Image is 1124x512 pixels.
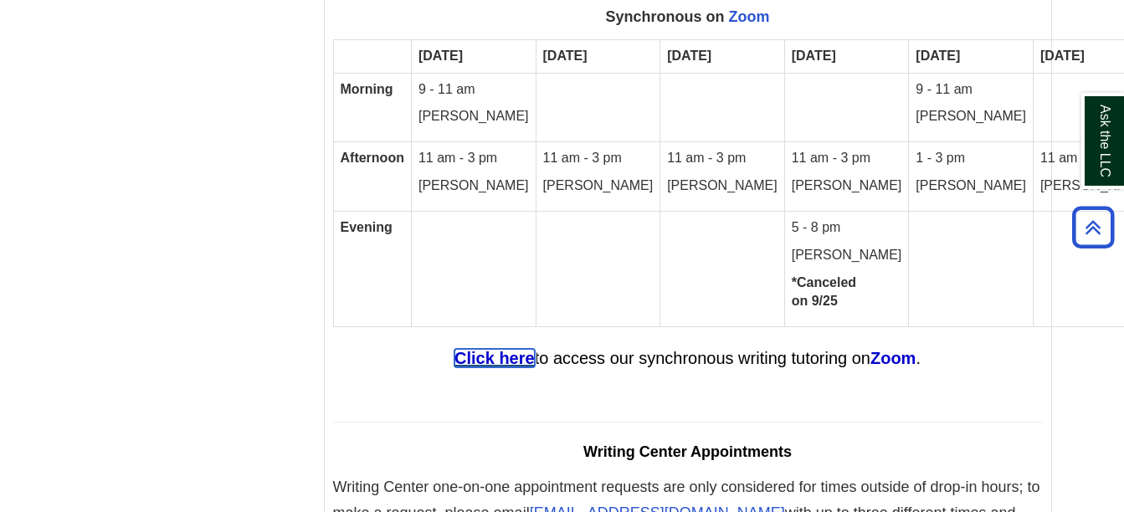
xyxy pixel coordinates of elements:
[667,149,778,168] p: 11 am - 3 pm
[341,82,393,96] strong: Morning
[792,49,836,63] strong: [DATE]
[543,49,588,63] strong: [DATE]
[583,443,792,460] span: Writing Center Appointments
[454,349,535,367] a: Click here
[341,220,393,234] strong: Evening
[792,177,902,196] p: [PERSON_NAME]
[543,149,654,168] p: 11 am - 3 pm
[916,49,960,63] strong: [DATE]
[792,218,902,238] p: 5 - 8 pm
[1040,49,1085,63] strong: [DATE]
[667,49,711,63] strong: [DATE]
[418,149,529,168] p: 11 am - 3 pm
[792,149,902,168] p: 11 am - 3 pm
[667,177,778,196] p: [PERSON_NAME]
[916,107,1026,126] p: [PERSON_NAME]
[792,275,856,309] strong: *Canceled on 9/25
[605,8,769,25] span: Synchronous on
[543,177,654,196] p: [PERSON_NAME]
[418,107,529,126] p: [PERSON_NAME]
[418,80,529,100] p: 9 - 11 am
[418,177,529,196] p: [PERSON_NAME]
[916,349,921,367] span: .
[341,151,404,165] strong: Afternoon
[535,349,870,367] span: to access our synchronous writing tutoring on
[916,149,1026,168] p: 1 - 3 pm
[916,80,1026,100] p: 9 - 11 am
[870,349,916,367] a: Zoom
[729,8,770,25] a: Zoom
[418,49,463,63] strong: [DATE]
[1066,216,1120,238] a: Back to Top
[792,246,902,265] p: [PERSON_NAME]
[916,177,1026,196] p: [PERSON_NAME]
